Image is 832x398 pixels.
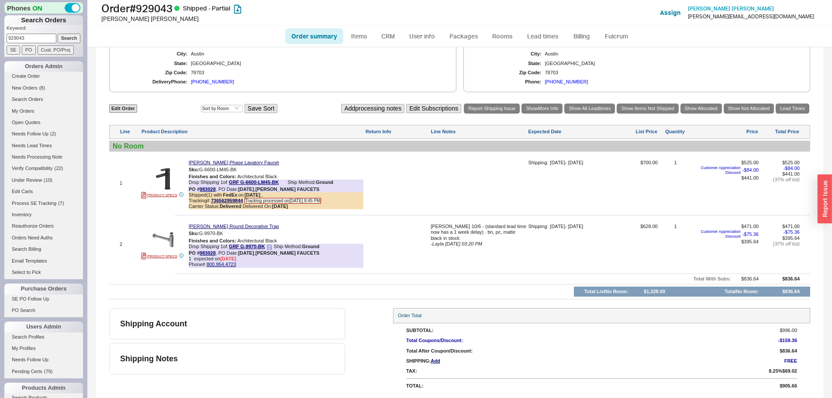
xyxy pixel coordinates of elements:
span: Needs Processing Note [12,154,62,159]
div: City: [476,51,542,57]
span: $836.64 [780,348,797,354]
div: [PERSON_NAME] 10/6 - (standard lead time now has a 1 week delay) . bn, pc, matte black in stock [431,224,526,241]
a: Search Profiles [4,332,83,342]
a: Lead times [521,28,565,44]
input: Search [58,34,81,43]
button: Save Sort [245,104,277,113]
span: $905.66 [780,383,797,389]
div: 8.25 % [769,368,782,374]
div: SubTotal: [406,328,758,333]
a: Search Billing [4,245,83,254]
a: Rooms [486,28,519,44]
span: New Orders [12,85,38,90]
b: [DATE] [245,192,260,198]
span: ( 7 ) [58,201,64,206]
div: 1 [120,180,139,186]
span: Shipped - Partial [183,4,230,12]
div: Shipping: [406,358,431,364]
a: Reauthorize Orders [4,221,83,231]
b: [DATE] [238,187,254,192]
b: PO # [189,187,216,192]
a: PRODUCT SPECS [141,253,177,260]
div: , PO Date: , [189,187,319,192]
a: [PERSON_NAME] Phase Lavatory Faucet [189,160,279,166]
a: PO Search [4,306,83,315]
div: Total After Coupon/Discount: [406,348,758,354]
div: Austin [191,51,444,57]
a: Packages [443,28,484,44]
a: Items [345,28,373,44]
a: Search Orders [4,95,83,104]
div: Tax: [406,368,758,374]
a: Show Not Allocated [724,104,774,114]
span: $395.64 [741,239,759,244]
a: Verify Compatibility(22) [4,164,83,173]
div: Total: [406,383,758,389]
span: Carrier Status: [189,204,243,209]
div: Line [120,129,140,135]
div: [PHONE_NUMBER] [545,79,588,85]
a: PRODUCT SPECS [141,192,177,199]
div: Total With Subs: [693,276,731,282]
span: Customer Appreciation Discount [693,229,741,239]
a: 800.954.4723 [207,262,236,267]
div: , PO Date: , [189,250,319,256]
a: [PERSON_NAME] Round Decorative Trap [189,224,279,229]
div: 78703 [191,70,444,76]
a: 983028 [200,187,216,192]
div: Shipped ( 1 ) with on , [189,192,363,198]
span: - [778,338,797,343]
div: Expected Date [528,129,608,135]
a: Email Templates [4,256,83,266]
a: Billing [566,28,597,44]
span: $996.00 [780,328,797,333]
span: Add [431,358,440,364]
a: Fulcrum [599,28,635,44]
span: Pending Certs [12,369,42,374]
span: Tracking# [189,198,243,203]
a: Edit Order [109,104,137,113]
a: User info [403,28,442,44]
button: ShowMore Info [521,104,563,114]
a: My Orders [4,107,83,116]
div: Phones [4,2,83,14]
a: Orders Need Auths [4,233,83,242]
p: Keyword: [7,25,83,34]
div: Shipping: [528,160,548,166]
a: Select to Pick [4,268,83,277]
span: $471.00 [741,224,759,229]
a: My Profiles [4,344,83,353]
div: Product Description [142,129,364,135]
b: Ground [316,180,333,185]
span: Under Review [12,177,42,183]
div: ( 37 % off list) [760,177,800,183]
a: Needs Processing Note [4,152,83,162]
span: $441.00 [741,175,759,180]
div: ( 37 % off list) [760,241,800,247]
div: [PERSON_NAME][EMAIL_ADDRESS][DOMAIN_NAME] [688,14,814,20]
div: [DATE] - [DATE] [550,160,583,166]
span: $525.00 [741,160,759,165]
a: SE PO Follow Up [4,294,83,304]
a: CRM [375,28,401,44]
a: Show Items Not Shipped [617,104,678,114]
span: Sku: [189,231,199,236]
span: $395.64 [782,235,800,241]
b: PO # [189,250,216,256]
div: Products Admin [4,383,83,393]
div: Total Coupons/Discount: [406,338,758,343]
div: Drop Shipping 1 of Ship Method: [189,180,363,192]
span: $159.36 [780,338,797,343]
input: Cust. PO/Proj [38,45,74,55]
a: Process SE Tracking(7) [4,199,83,208]
div: State: [476,61,542,66]
a: Lead Times [776,104,809,114]
img: G-9970_bu2op8 [152,229,174,250]
div: Purchase Orders [4,284,83,294]
div: Zip Code: [122,70,187,76]
div: [PERSON_NAME] [PERSON_NAME] [101,14,418,23]
a: Inventory [4,210,83,219]
span: 1 [189,256,193,262]
span: Verify Compatibility [12,166,53,171]
div: Austin [545,51,798,57]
